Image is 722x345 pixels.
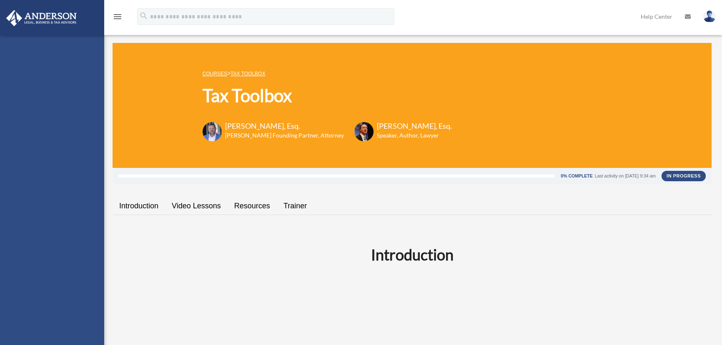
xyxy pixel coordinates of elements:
p: > [203,68,452,79]
h2: Introduction [118,244,707,265]
h3: [PERSON_NAME], Esq. [377,121,452,131]
h3: [PERSON_NAME], Esq. [225,121,344,131]
img: Scott-Estill-Headshot.png [354,122,374,141]
h6: Speaker, Author, Lawyer [377,131,441,140]
h1: Tax Toolbox [203,83,452,108]
a: Trainer [277,194,313,218]
a: menu [113,15,123,22]
div: Last activity on [DATE] 9:34 am [595,174,656,178]
img: Anderson Advisors Platinum Portal [4,10,79,26]
div: 0% Complete [561,174,592,178]
img: Toby-circle-head.png [203,122,222,141]
img: User Pic [703,10,716,22]
div: In Progress [662,171,706,181]
a: Video Lessons [165,194,228,218]
i: menu [113,12,123,22]
h6: [PERSON_NAME] Founding Partner, Attorney [225,131,344,140]
a: Introduction [113,194,165,218]
a: Tax Toolbox [231,71,265,77]
i: search [139,11,148,20]
a: Resources [228,194,277,218]
a: COURSES [203,71,227,77]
